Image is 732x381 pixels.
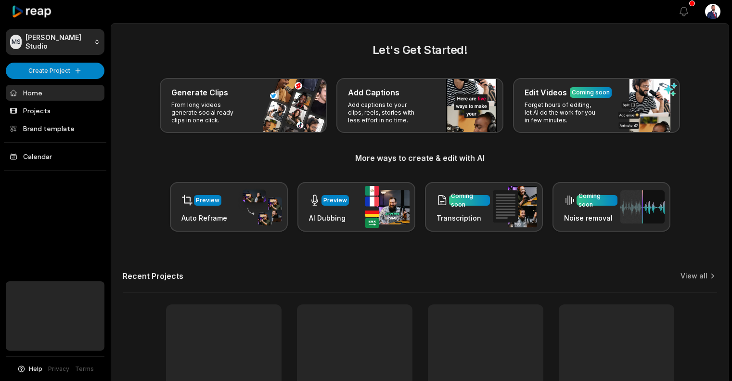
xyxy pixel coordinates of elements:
img: auto_reframe.png [238,188,282,226]
a: Projects [6,103,104,118]
div: Coming soon [578,192,616,209]
div: Preview [196,196,219,205]
h3: Generate Clips [171,87,228,98]
p: From long videos generate social ready clips in one click. [171,101,246,124]
img: noise_removal.png [620,190,665,223]
p: Add captions to your clips, reels, stories with less effort in no time. [348,101,423,124]
a: Calendar [6,148,104,164]
button: Help [17,365,42,373]
h3: More ways to create & edit with AI [123,152,717,164]
h3: Edit Videos [525,87,567,98]
a: Brand template [6,120,104,136]
div: Preview [323,196,347,205]
h3: Transcription [437,213,490,223]
h3: Auto Reframe [181,213,227,223]
a: Privacy [48,365,69,373]
h2: Recent Projects [123,271,183,281]
p: [PERSON_NAME] Studio [26,33,90,51]
a: Terms [75,365,94,373]
img: transcription.png [493,186,537,227]
h3: Noise removal [564,213,617,223]
h3: AI Dubbing [309,213,349,223]
div: Coming soon [572,88,610,97]
span: Help [29,365,42,373]
button: Create Project [6,63,104,79]
a: Home [6,85,104,101]
img: ai_dubbing.png [365,186,410,228]
h2: Let's Get Started! [123,41,717,59]
div: MS [10,35,22,49]
div: Coming soon [451,192,488,209]
p: Forget hours of editing, let AI do the work for you in few minutes. [525,101,599,124]
h3: Add Captions [348,87,399,98]
a: View all [681,271,707,281]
